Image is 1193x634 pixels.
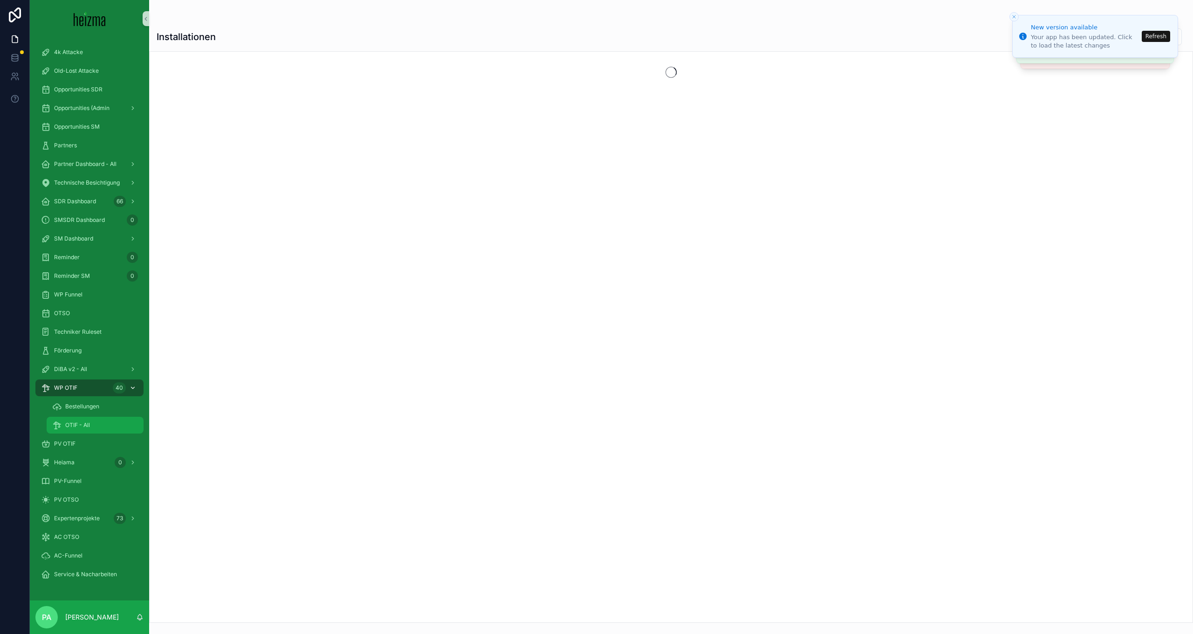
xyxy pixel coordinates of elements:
[65,403,99,410] span: Bestellungen
[54,86,103,93] span: Opportunities SDR
[54,123,100,131] span: Opportunities SM
[113,382,126,393] div: 40
[35,174,144,191] a: Technische Besichtigung
[54,272,90,280] span: Reminder SM
[35,491,144,508] a: PV OTSO
[65,613,119,622] p: [PERSON_NAME]
[54,515,100,522] span: Expertenprojekte
[54,477,82,485] span: PV-Funnel
[54,347,82,354] span: Förderung
[35,249,144,266] a: Reminder0
[54,160,117,168] span: Partner Dashboard - All
[1009,12,1019,21] button: Close toast
[54,179,120,186] span: Technische Besichtigung
[1142,31,1170,42] button: Refresh
[65,421,90,429] span: OTIF - All
[54,104,110,112] span: Opportunities (Admin
[30,37,149,595] div: scrollable content
[35,435,144,452] a: PV OTIF
[127,270,138,282] div: 0
[35,379,144,396] a: WP OTIF40
[127,252,138,263] div: 0
[47,398,144,415] a: Bestellungen
[54,254,80,261] span: Reminder
[54,533,79,541] span: AC OTSO
[54,552,82,559] span: AC-Funnel
[35,44,144,61] a: 4k Attacke
[42,612,51,623] span: PA
[54,216,105,224] span: SMSDR Dashboard
[127,214,138,226] div: 0
[47,417,144,434] a: OTIF - All
[54,67,99,75] span: Old-Lost Attacke
[35,547,144,564] a: AC-Funnel
[35,361,144,378] a: DiBA v2 - All
[157,30,216,43] h1: Installationen
[35,268,144,284] a: Reminder SM0
[54,459,75,466] span: Heiama
[35,156,144,172] a: Partner Dashboard - All
[35,473,144,489] a: PV-Funnel
[54,235,93,242] span: SM Dashboard
[35,529,144,545] a: AC OTSO
[74,11,106,26] img: App logo
[54,496,79,503] span: PV OTSO
[1031,23,1139,32] div: New version available
[35,100,144,117] a: Opportunities (Admin
[114,196,126,207] div: 66
[54,384,77,392] span: WP OTIF
[35,454,144,471] a: Heiama0
[35,62,144,79] a: Old-Lost Attacke
[35,286,144,303] a: WP Funnel
[35,81,144,98] a: Opportunities SDR
[54,198,96,205] span: SDR Dashboard
[35,212,144,228] a: SMSDR Dashboard0
[115,457,126,468] div: 0
[35,118,144,135] a: Opportunities SM
[54,440,75,448] span: PV OTIF
[54,291,82,298] span: WP Funnel
[35,193,144,210] a: SDR Dashboard66
[35,510,144,527] a: Expertenprojekte73
[54,571,117,578] span: Service & Nacharbeiten
[35,342,144,359] a: Förderung
[54,310,70,317] span: OTSO
[35,324,144,340] a: Techniker Ruleset
[1031,33,1139,50] div: Your app has been updated. Click to load the latest changes
[35,566,144,583] a: Service & Nacharbeiten
[35,137,144,154] a: Partners
[54,142,77,149] span: Partners
[35,305,144,322] a: OTSO
[54,328,102,336] span: Techniker Ruleset
[54,365,87,373] span: DiBA v2 - All
[114,513,126,524] div: 73
[35,230,144,247] a: SM Dashboard
[54,48,83,56] span: 4k Attacke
